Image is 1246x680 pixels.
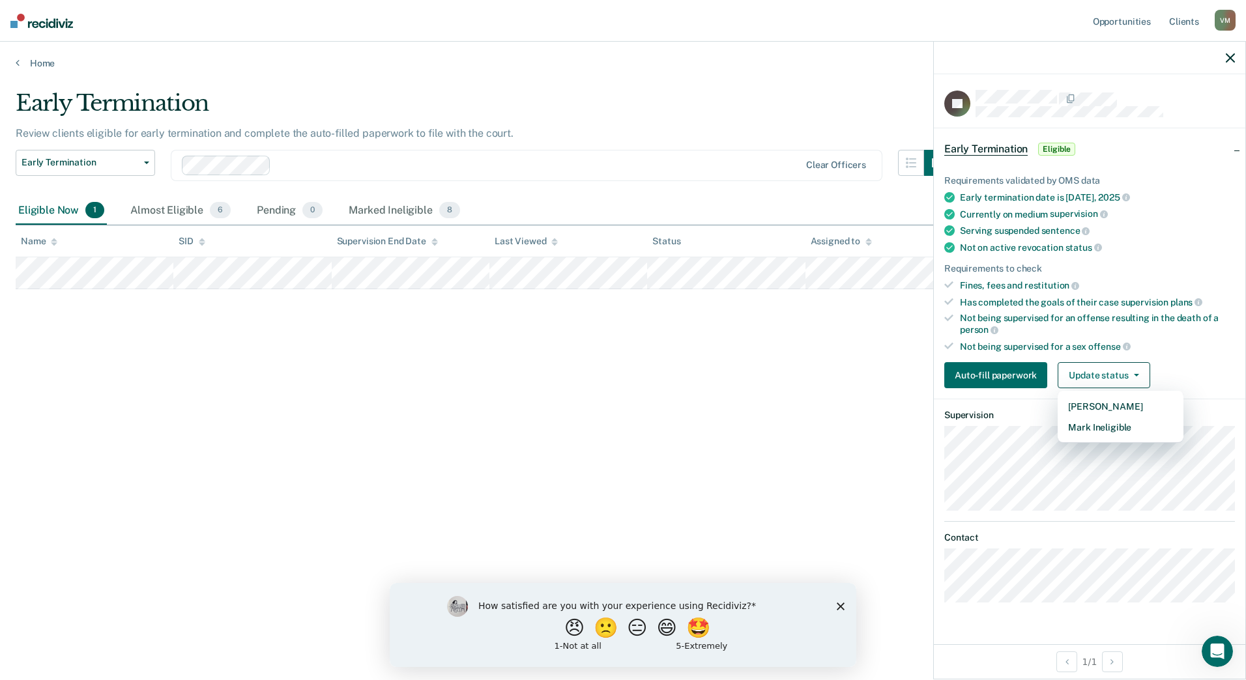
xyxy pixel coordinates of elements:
[1038,143,1075,156] span: Eligible
[1215,10,1236,31] div: V M
[1056,651,1077,672] button: Previous Opportunity
[10,14,73,28] img: Recidiviz
[652,236,680,247] div: Status
[1058,396,1183,417] button: [PERSON_NAME]
[1098,192,1129,203] span: 2025
[811,236,872,247] div: Assigned to
[1058,417,1183,438] button: Mark Ineligible
[390,583,856,667] iframe: Survey by Kim from Recidiviz
[302,202,323,219] span: 0
[254,197,325,225] div: Pending
[944,362,1052,388] a: Auto-fill paperwork
[934,128,1245,170] div: Early TerminationEligible
[944,410,1235,421] dt: Supervision
[16,57,1230,69] a: Home
[960,296,1235,308] div: Has completed the goals of their case supervision
[944,263,1235,274] div: Requirements to check
[337,236,438,247] div: Supervision End Date
[179,236,205,247] div: SID
[944,532,1235,543] dt: Contact
[1102,651,1123,672] button: Next Opportunity
[1058,362,1150,388] button: Update status
[960,341,1235,352] div: Not being supervised for a sex
[960,279,1235,291] div: Fines, fees and
[944,175,1235,186] div: Requirements validated by OMS data
[960,225,1235,236] div: Serving suspended
[1065,242,1102,253] span: status
[22,157,139,168] span: Early Termination
[439,202,460,219] span: 8
[1041,225,1090,236] span: sentence
[960,208,1235,220] div: Currently on medium
[960,324,998,335] span: person
[934,644,1245,679] div: 1 / 1
[1170,297,1202,307] span: plans
[16,197,107,225] div: Eligible Now
[944,143,1028,156] span: Early Termination
[210,202,231,219] span: 6
[1024,280,1079,290] span: restitution
[944,362,1047,388] button: Auto-fill paperwork
[128,197,233,225] div: Almost Eligible
[960,191,1235,203] div: Early termination date is [DATE],
[85,202,104,219] span: 1
[346,197,463,225] div: Marked Ineligible
[1088,341,1131,352] span: offense
[1050,208,1107,219] span: supervision
[21,236,57,247] div: Name
[806,160,866,171] div: Clear officers
[960,313,1235,335] div: Not being supervised for an offense resulting in the death of a
[960,242,1235,253] div: Not on active revocation
[16,90,950,127] div: Early Termination
[495,236,558,247] div: Last Viewed
[1202,636,1233,667] iframe: Intercom live chat
[16,127,514,139] p: Review clients eligible for early termination and complete the auto-filled paperwork to file with...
